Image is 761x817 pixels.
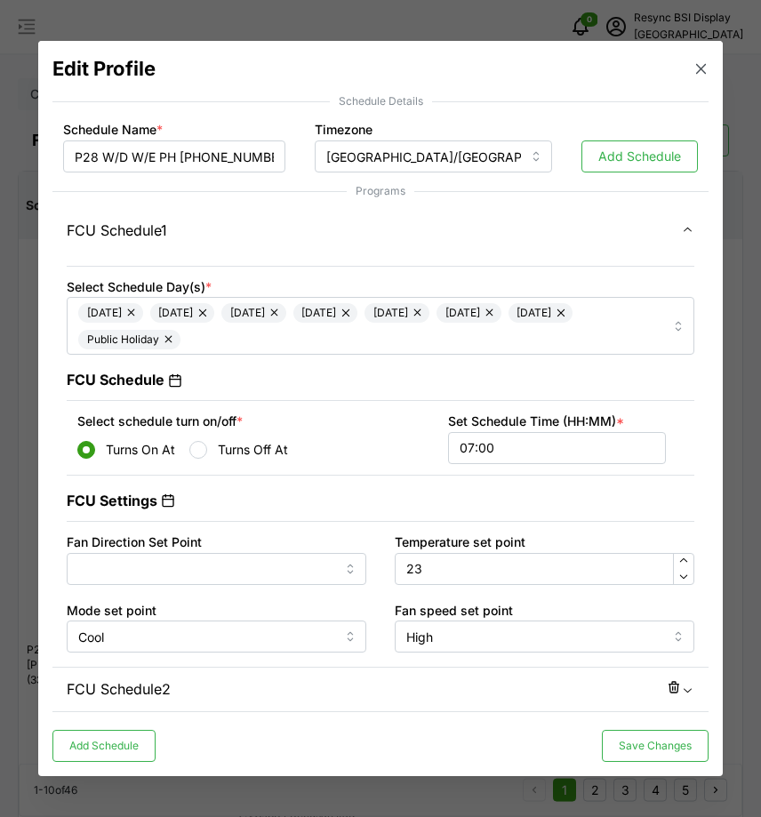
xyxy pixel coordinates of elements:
label: Schedule Name [63,120,163,140]
label: Timezone [315,120,372,140]
button: Add Schedule [52,730,156,762]
span: Add Schedule [69,731,139,761]
button: FCU Schedule2 [52,668,709,711]
label: Fan speed set point [395,601,513,621]
h3: Edit Profile [52,55,156,83]
span: Save Changes [619,731,692,761]
div: Select schedule turn on/off [77,412,243,431]
span: [DATE] [230,303,265,323]
span: [DATE] [86,303,121,323]
label: Temperature set point [395,533,525,552]
button: Save Changes [602,730,709,762]
span: [DATE] [301,303,336,323]
span: [DATE] [517,303,551,323]
p: FCU Settings [67,490,161,512]
input: Enter temperature [395,553,694,585]
label: Set Schedule Time (HH:MM) [448,412,624,431]
span: Schedule Details [52,93,709,110]
label: Select Schedule Day(s) [67,277,212,297]
label: Mode set point [67,601,156,621]
div: FCU Schedule1 [52,252,709,668]
p: FCU Schedule 2 [67,678,171,701]
p: FCU Schedule 1 [67,220,167,242]
span: Add Schedule [598,141,681,172]
label: Turns Off At [207,441,288,459]
label: Turns On At [95,441,175,459]
span: [DATE] [445,303,479,323]
span: Public Holiday [86,330,158,349]
p: FCU Schedule [67,369,168,391]
label: Fan Direction Set Point [67,533,202,552]
span: Programs [52,183,709,200]
span: [DATE] [373,303,408,323]
span: [DATE] [158,303,193,323]
input: HH:MM [448,432,666,464]
button: Add Schedule [581,140,698,172]
button: FCU Schedule1 [52,209,709,252]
